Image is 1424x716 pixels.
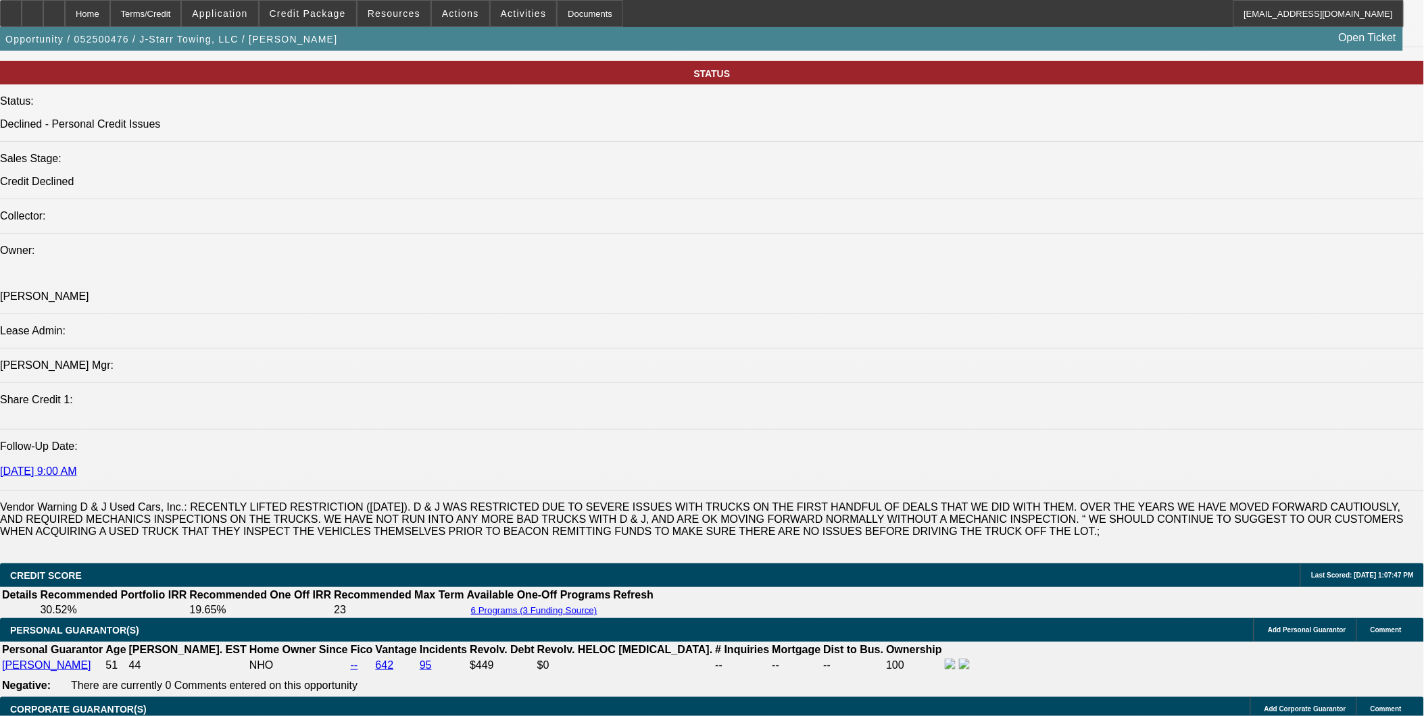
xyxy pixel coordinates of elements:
[694,68,731,79] span: STATUS
[260,1,356,26] button: Credit Package
[823,658,885,673] td: --
[1268,626,1346,634] span: Add Personal Guarantor
[189,588,332,602] th: Recommended One Off IRR
[10,704,147,715] span: CORPORATE GUARANTOR(S)
[537,644,713,655] b: Revolv. HELOC [MEDICAL_DATA].
[432,1,489,26] button: Actions
[420,659,432,671] a: 95
[358,1,431,26] button: Resources
[249,658,349,673] td: NHO
[351,644,373,655] b: Fico
[469,658,535,673] td: $449
[715,644,769,655] b: # Inquiries
[270,8,346,19] span: Credit Package
[467,605,601,616] button: 6 Programs (3 Funding Source)
[466,588,612,602] th: Available One-Off Programs
[442,8,479,19] span: Actions
[1311,571,1414,579] span: Last Scored: [DATE] 1:07:47 PM
[772,644,821,655] b: Mortgage
[1333,26,1402,49] a: Open Ticket
[10,625,139,636] span: PERSONAL GUARANTOR(S)
[5,34,338,45] span: Opportunity / 052500476 / J-Starr Towing, LLC / [PERSON_NAME]
[1371,705,1402,713] span: Comment
[129,644,247,655] b: [PERSON_NAME]. EST
[613,588,655,602] th: Refresh
[192,8,247,19] span: Application
[105,644,126,655] b: Age
[351,659,358,671] a: --
[714,658,770,673] td: --
[470,644,535,655] b: Revolv. Debt
[491,1,557,26] button: Activities
[71,680,358,691] span: There are currently 0 Comments entered on this opportunity
[10,570,82,581] span: CREDIT SCORE
[189,603,332,617] td: 19.65%
[128,658,247,673] td: 44
[39,603,187,617] td: 30.52%
[537,658,714,673] td: $0
[2,680,51,691] b: Negative:
[501,8,547,19] span: Activities
[420,644,467,655] b: Incidents
[333,603,465,617] td: 23
[2,644,103,655] b: Personal Guarantor
[1265,705,1346,713] span: Add Corporate Guarantor
[39,588,187,602] th: Recommended Portfolio IRR
[2,659,91,671] a: [PERSON_NAME]
[105,658,126,673] td: 51
[368,8,420,19] span: Resources
[182,1,257,26] button: Application
[885,658,943,673] td: 100
[376,644,417,655] b: Vantage
[376,659,394,671] a: 642
[824,644,884,655] b: Dist to Bus.
[1371,626,1402,634] span: Comment
[886,644,942,655] b: Ownership
[249,644,348,655] b: Home Owner Since
[772,658,822,673] td: --
[959,659,970,669] img: linkedin-icon.png
[333,588,465,602] th: Recommended Max Term
[945,659,956,669] img: facebook-icon.png
[1,588,38,602] th: Details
